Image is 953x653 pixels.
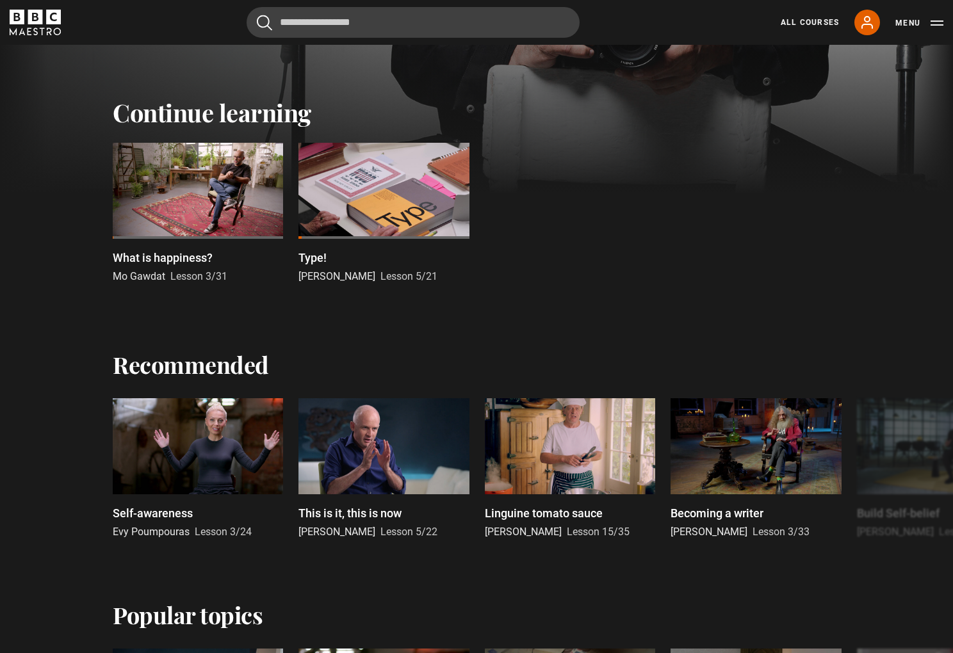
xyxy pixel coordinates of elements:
[753,526,810,538] span: Lesson 3/33
[113,143,283,284] a: What is happiness? Mo Gawdat Lesson 3/31
[113,526,190,538] span: Evy Poumpouras
[857,526,934,538] span: [PERSON_NAME]
[247,7,580,38] input: Search
[113,601,263,628] h2: Popular topics
[671,398,841,540] a: Becoming a writer [PERSON_NAME] Lesson 3/33
[485,526,562,538] span: [PERSON_NAME]
[671,526,747,538] span: [PERSON_NAME]
[298,526,375,538] span: [PERSON_NAME]
[567,526,630,538] span: Lesson 15/35
[781,17,839,28] a: All Courses
[257,15,272,31] button: Submit the search query
[380,526,437,538] span: Lesson 5/22
[113,270,165,282] span: Mo Gawdat
[298,143,469,284] a: Type! [PERSON_NAME] Lesson 5/21
[113,351,269,378] h2: Recommended
[895,17,943,29] button: Toggle navigation
[195,526,252,538] span: Lesson 3/24
[170,270,227,282] span: Lesson 3/31
[113,504,193,522] p: Self-awareness
[671,504,763,522] p: Becoming a writer
[113,249,213,266] p: What is happiness?
[298,249,327,266] p: Type!
[298,270,375,282] span: [PERSON_NAME]
[380,270,437,282] span: Lesson 5/21
[298,398,469,540] a: This is it, this is now [PERSON_NAME] Lesson 5/22
[113,398,283,540] a: Self-awareness Evy Poumpouras Lesson 3/24
[485,398,655,540] a: Linguine tomato sauce [PERSON_NAME] Lesson 15/35
[857,504,940,522] p: Build Self-belief
[298,504,402,522] p: This is it, this is now
[113,98,840,127] h2: Continue learning
[10,10,61,35] svg: BBC Maestro
[485,504,603,522] p: Linguine tomato sauce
